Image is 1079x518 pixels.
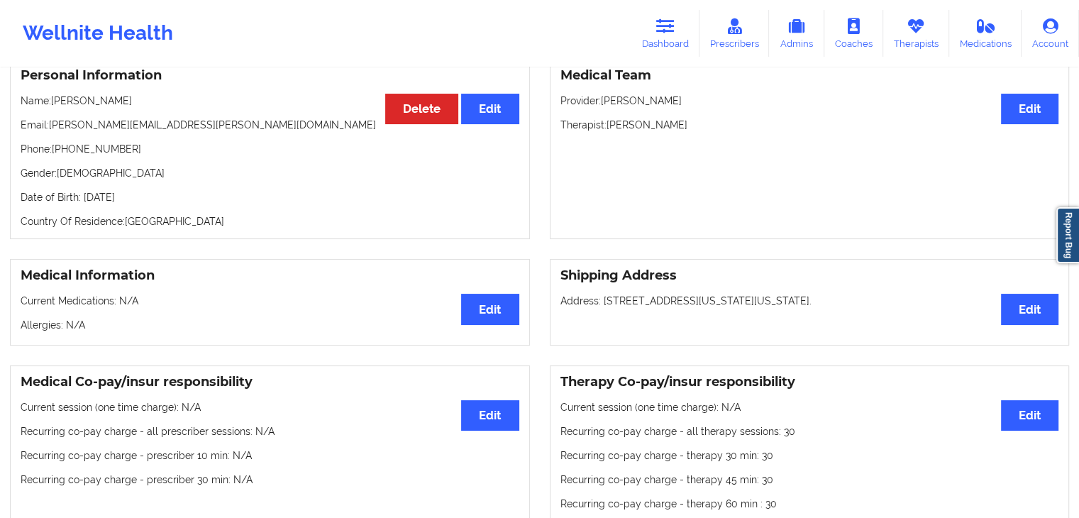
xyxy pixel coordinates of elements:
p: Current session (one time charge): N/A [560,400,1059,414]
button: Edit [1001,294,1058,324]
a: Account [1022,10,1079,57]
button: Edit [1001,400,1058,431]
p: Provider: [PERSON_NAME] [560,94,1059,108]
p: Email: [PERSON_NAME][EMAIL_ADDRESS][PERSON_NAME][DOMAIN_NAME] [21,118,519,132]
a: Report Bug [1056,207,1079,263]
p: Therapist: [PERSON_NAME] [560,118,1059,132]
p: Recurring co-pay charge - all prescriber sessions : N/A [21,424,519,439]
p: Phone: [PHONE_NUMBER] [21,142,519,156]
a: Dashboard [631,10,699,57]
p: Date of Birth: [DATE] [21,190,519,204]
h3: Personal Information [21,67,519,84]
a: Prescribers [699,10,770,57]
a: Therapists [883,10,949,57]
p: Address: [STREET_ADDRESS][US_STATE][US_STATE]. [560,294,1059,308]
button: Edit [1001,94,1058,124]
p: Name: [PERSON_NAME] [21,94,519,108]
button: Delete [385,94,458,124]
p: Country Of Residence: [GEOGRAPHIC_DATA] [21,214,519,228]
a: Admins [769,10,824,57]
a: Coaches [824,10,883,57]
h3: Therapy Co-pay/insur responsibility [560,374,1059,390]
p: Current session (one time charge): N/A [21,400,519,414]
p: Gender: [DEMOGRAPHIC_DATA] [21,166,519,180]
p: Recurring co-pay charge - prescriber 30 min : N/A [21,473,519,487]
h3: Shipping Address [560,268,1059,284]
h3: Medical Team [560,67,1059,84]
p: Current Medications: N/A [21,294,519,308]
p: Recurring co-pay charge - prescriber 10 min : N/A [21,448,519,463]
p: Recurring co-pay charge - all therapy sessions : 30 [560,424,1059,439]
p: Recurring co-pay charge - therapy 45 min : 30 [560,473,1059,487]
button: Edit [461,94,519,124]
p: Recurring co-pay charge - therapy 30 min : 30 [560,448,1059,463]
p: Allergies: N/A [21,318,519,332]
p: Recurring co-pay charge - therapy 60 min : 30 [560,497,1059,511]
a: Medications [949,10,1022,57]
h3: Medical Information [21,268,519,284]
h3: Medical Co-pay/insur responsibility [21,374,519,390]
button: Edit [461,400,519,431]
button: Edit [461,294,519,324]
